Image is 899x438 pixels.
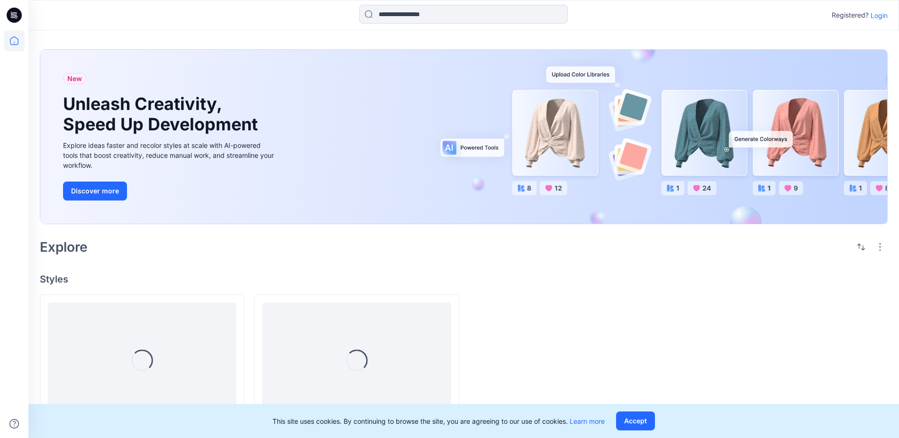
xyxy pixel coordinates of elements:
p: Login [871,10,888,20]
span: New [67,73,82,84]
button: Discover more [63,182,127,201]
h2: Explore [40,239,88,255]
div: Explore ideas faster and recolor styles at scale with AI-powered tools that boost creativity, red... [63,140,276,170]
p: This site uses cookies. By continuing to browse the site, you are agreeing to our use of cookies. [272,416,605,426]
h1: Unleash Creativity, Speed Up Development [63,94,262,135]
p: Registered? [832,9,869,21]
h4: Styles [40,274,888,285]
a: Discover more [63,182,276,201]
a: Learn more [570,417,605,425]
button: Accept [616,411,655,430]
